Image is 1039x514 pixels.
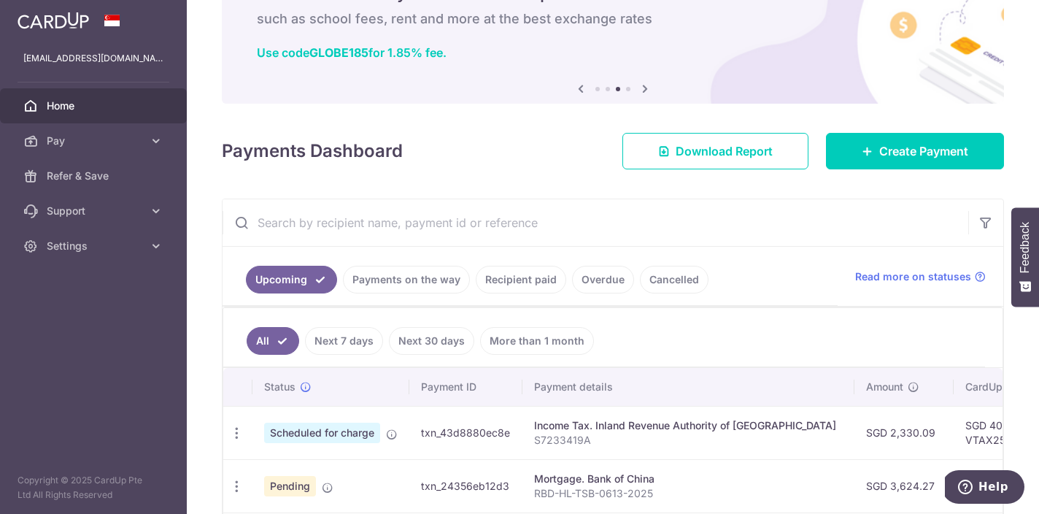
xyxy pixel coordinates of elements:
a: Download Report [622,133,808,169]
b: GLOBE185 [309,45,368,60]
p: RBD-HL-TSB-0613-2025 [534,486,843,501]
a: Next 7 days [305,327,383,355]
span: Pay [47,134,143,148]
span: Support [47,204,143,218]
a: Cancelled [640,266,708,294]
span: Scheduled for charge [264,423,380,443]
span: Pending [264,476,316,496]
td: txn_24356eb12d3 [409,459,522,513]
a: Payments on the way [343,266,470,294]
a: Upcoming [246,266,337,294]
iframe: Opens a widget where you can find more information [945,470,1024,507]
p: [EMAIL_ADDRESS][DOMAIN_NAME] [23,51,163,66]
span: Feedback [1019,222,1032,273]
span: Create Payment [879,142,968,160]
a: Use codeGLOBE185for 1.85% fee. [257,45,447,60]
p: S7233419A [534,433,843,448]
input: Search by recipient name, payment id or reference [223,199,968,246]
span: Status [264,380,296,394]
a: More than 1 month [480,327,594,355]
button: Feedback - Show survey [1011,207,1039,307]
a: Overdue [572,266,634,294]
span: Refer & Save [47,169,143,183]
a: Read more on statuses [855,269,986,284]
span: CardUp fee [965,380,1021,394]
span: Read more on statuses [855,269,971,284]
a: Create Payment [826,133,1004,169]
img: CardUp [18,12,89,29]
div: Mortgage. Bank of China [534,472,843,486]
span: Amount [866,380,903,394]
td: SGD 2,330.09 [854,406,954,459]
span: Home [47,99,143,113]
a: Recipient paid [476,266,566,294]
a: All [247,327,299,355]
span: Download Report [676,142,773,160]
td: SGD 3,624.27 [854,459,954,513]
th: Payment details [522,368,854,406]
span: Settings [47,239,143,253]
th: Payment ID [409,368,522,406]
a: Next 30 days [389,327,474,355]
h6: such as school fees, rent and more at the best exchange rates [257,10,969,28]
td: txn_43d8880ec8e [409,406,522,459]
h4: Payments Dashboard [222,138,403,164]
div: Income Tax. Inland Revenue Authority of [GEOGRAPHIC_DATA] [534,418,843,433]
